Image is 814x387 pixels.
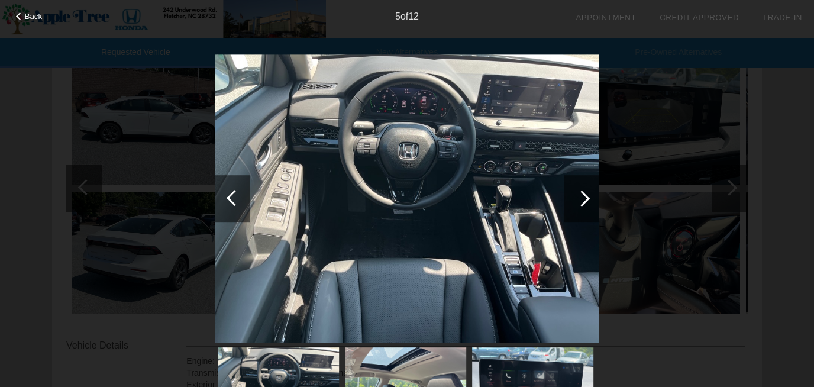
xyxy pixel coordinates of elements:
[408,11,419,21] span: 12
[576,13,636,22] a: Appointment
[395,11,400,21] span: 5
[763,13,802,22] a: Trade-In
[25,12,43,21] span: Back
[215,54,599,343] img: e9bd2be32f688071220dd6c561ee1d75.jpg
[660,13,739,22] a: Credit Approved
